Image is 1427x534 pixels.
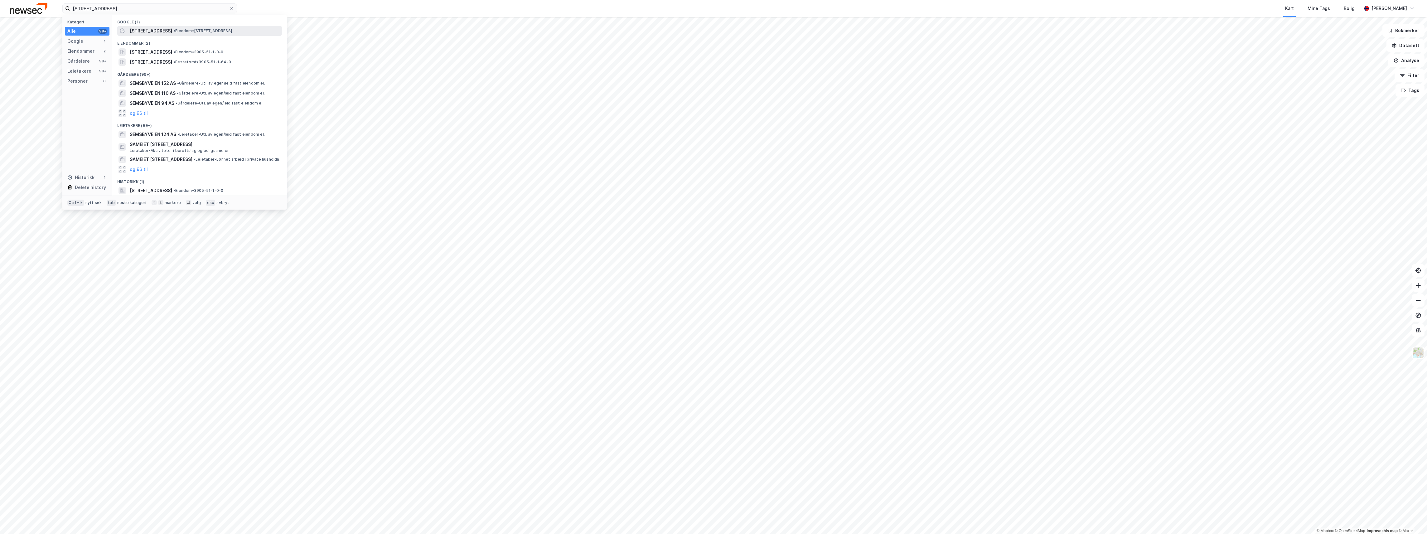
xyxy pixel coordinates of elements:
[75,184,106,191] div: Delete history
[216,200,229,205] div: avbryt
[98,29,107,34] div: 99+
[102,39,107,44] div: 1
[67,57,90,65] div: Gårdeiere
[130,100,174,107] span: SEMSBYVEIEN 94 AS
[1386,39,1425,52] button: Datasett
[1388,54,1425,67] button: Analyse
[130,187,172,194] span: [STREET_ADDRESS]
[85,200,102,205] div: nytt søk
[177,132,265,137] span: Leietaker • Utl. av egen/leid fast eiendom el.
[102,175,107,180] div: 1
[1412,347,1424,359] img: Z
[112,174,287,186] div: Historikk (1)
[107,200,116,206] div: tab
[112,67,287,78] div: Gårdeiere (99+)
[67,37,83,45] div: Google
[112,15,287,26] div: Google (1)
[67,27,76,35] div: Alle
[194,157,196,162] span: •
[173,60,175,64] span: •
[130,58,172,66] span: [STREET_ADDRESS]
[98,59,107,64] div: 99+
[173,50,175,54] span: •
[173,188,223,193] span: Eiendom • 3905-51-1-0-0
[102,79,107,84] div: 0
[1367,529,1398,533] a: Improve this map
[206,200,215,206] div: esc
[1396,504,1427,534] div: Kontrollprogram for chat
[177,91,179,95] span: •
[177,132,179,137] span: •
[1371,5,1407,12] div: [PERSON_NAME]
[130,166,148,173] button: og 96 til
[192,200,201,205] div: velg
[67,47,94,55] div: Eiendommer
[112,36,287,47] div: Eiendommer (2)
[67,174,94,181] div: Historikk
[130,27,172,35] span: [STREET_ADDRESS]
[10,3,47,14] img: newsec-logo.f6e21ccffca1b3a03d2d.png
[173,28,175,33] span: •
[194,157,280,162] span: Leietaker • Lønnet arbeid i private husholdn.
[176,101,177,105] span: •
[173,28,232,33] span: Eiendom • [STREET_ADDRESS]
[1382,24,1425,37] button: Bokmerker
[1335,529,1365,533] a: OpenStreetMap
[177,81,265,86] span: Gårdeiere • Utl. av egen/leid fast eiendom el.
[102,49,107,54] div: 2
[98,69,107,74] div: 99+
[177,91,265,96] span: Gårdeiere • Utl. av egen/leid fast eiendom el.
[165,200,181,205] div: markere
[130,90,176,97] span: SEMSBYVEIEN 110 AS
[1396,504,1427,534] iframe: Chat Widget
[67,77,88,85] div: Personer
[130,148,229,153] span: Leietaker • Aktiviteter i borettslag og boligsameier
[1317,529,1334,533] a: Mapbox
[1308,5,1330,12] div: Mine Tags
[130,131,176,138] span: SEMSBYVEIEN 124 AS
[117,200,147,205] div: neste kategori
[1285,5,1294,12] div: Kart
[112,118,287,129] div: Leietakere (99+)
[1396,84,1425,97] button: Tags
[173,50,223,55] span: Eiendom • 3905-51-1-0-0
[67,67,91,75] div: Leietakere
[130,48,172,56] span: [STREET_ADDRESS]
[130,141,279,148] span: SAMEIET [STREET_ADDRESS]
[173,188,175,193] span: •
[130,156,192,163] span: SAMEIET [STREET_ADDRESS]
[176,101,264,106] span: Gårdeiere • Utl. av egen/leid fast eiendom el.
[173,60,231,65] span: Festetomt • 3905-51-1-64-0
[67,20,109,24] div: Kategori
[1344,5,1355,12] div: Bolig
[67,200,84,206] div: Ctrl + k
[130,80,176,87] span: SEMSBYVEIEN 152 AS
[1395,69,1425,82] button: Filter
[130,109,148,117] button: og 96 til
[70,4,229,13] input: Søk på adresse, matrikkel, gårdeiere, leietakere eller personer
[177,81,179,85] span: •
